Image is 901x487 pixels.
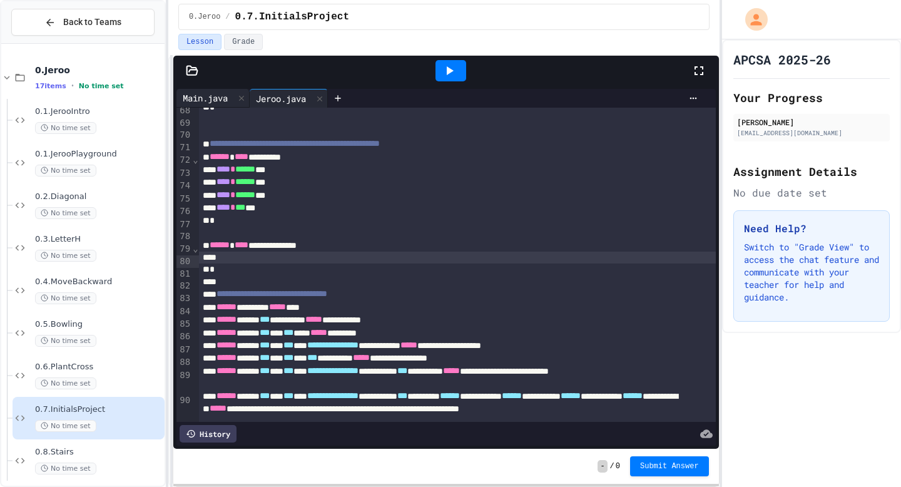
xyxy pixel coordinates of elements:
div: 70 [176,129,192,141]
p: Switch to "Grade View" to access the chat feature and communicate with your teacher for help and ... [744,241,879,304]
div: [EMAIL_ADDRESS][DOMAIN_NAME] [737,128,886,138]
div: 84 [176,305,192,318]
div: Jeroo.java [250,92,312,105]
span: No time set [35,250,96,262]
div: 79 [176,243,192,255]
span: No time set [35,122,96,134]
span: 0.1.JerooPlayground [35,149,162,160]
span: 0.5.Bowling [35,319,162,330]
span: Fold line [192,243,198,254]
div: [PERSON_NAME] [737,116,886,128]
div: 74 [176,180,192,192]
div: 81 [176,268,192,280]
span: No time set [35,292,96,304]
div: 75 [176,193,192,205]
div: 71 [176,141,192,154]
span: No time set [35,420,96,432]
span: 0.8.Stairs [35,447,162,458]
span: No time set [35,463,96,474]
div: 90 [176,394,192,433]
span: Submit Answer [640,461,699,471]
span: 17 items [35,82,66,90]
div: 87 [176,344,192,356]
div: 72 [176,154,192,167]
div: 76 [176,205,192,218]
h2: Your Progress [733,89,890,106]
div: Main.java [176,89,250,108]
div: Main.java [176,91,234,105]
div: 73 [176,167,192,180]
span: 0.Jeroo [35,64,162,76]
div: 68 [176,105,192,117]
div: My Account [732,5,771,34]
span: 0.Jeroo [189,12,220,22]
span: 0.7.InitialsProject [35,404,162,415]
span: 0.2.Diagonal [35,192,162,202]
span: • [71,81,74,91]
h1: APCSA 2025-26 [733,51,831,68]
span: 0.7.InitialsProject [235,9,349,24]
div: 78 [176,230,192,243]
div: 89 [176,369,192,394]
span: / [610,461,614,471]
button: Back to Teams [11,9,155,36]
button: Grade [224,34,263,50]
div: 85 [176,318,192,331]
div: 77 [176,218,192,231]
span: / [225,12,230,22]
span: Back to Teams [63,16,121,29]
span: No time set [35,207,96,219]
div: History [180,425,237,443]
div: 88 [176,356,192,369]
div: 86 [176,331,192,343]
span: No time set [35,165,96,177]
div: No due date set [733,185,890,200]
div: 83 [176,292,192,305]
span: Fold line [192,155,198,165]
span: 0.1.JerooIntro [35,106,162,117]
button: Submit Answer [630,456,709,476]
div: 69 [176,117,192,130]
div: 82 [176,280,192,292]
h3: Need Help? [744,221,879,236]
span: No time set [79,82,124,90]
h2: Assignment Details [733,163,890,180]
span: 0.6.PlantCross [35,362,162,372]
span: No time set [35,377,96,389]
div: 80 [176,255,192,268]
div: Jeroo.java [250,89,328,108]
span: 0.3.LetterH [35,234,162,245]
span: - [598,460,607,473]
button: Lesson [178,34,221,50]
span: 0 [616,461,620,471]
span: 0.4.MoveBackward [35,277,162,287]
span: No time set [35,335,96,347]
